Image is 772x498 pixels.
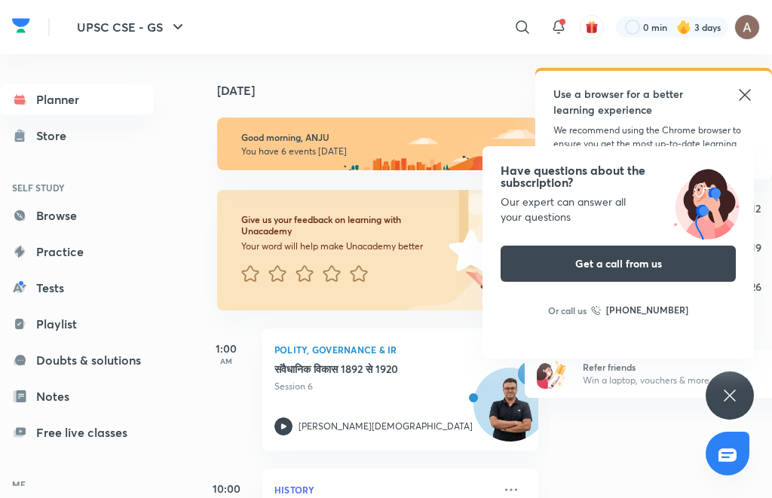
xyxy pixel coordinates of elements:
[553,124,754,164] p: We recommend using the Chrome browser to ensure you get the most up-to-date learning experience w...
[751,201,761,215] abbr: September 12, 2025
[397,190,538,310] img: feedback_image
[744,196,768,220] button: September 12, 2025
[501,194,736,225] div: Our expert can answer all your questions
[474,376,547,448] img: Avatar
[196,341,256,356] h5: 1:00
[241,240,449,252] p: Your word will help make Unacademy better
[196,356,256,365] p: AM
[553,86,703,118] h5: Use a browser for a better learning experience
[744,235,768,259] button: September 19, 2025
[606,303,688,318] h6: [PHONE_NUMBER]
[744,274,768,298] button: September 26, 2025
[591,303,688,318] a: [PHONE_NUMBER]
[196,481,256,496] h5: 10:00
[217,118,538,170] img: morning
[501,164,736,188] h4: Have questions about the subscription?
[36,127,75,145] div: Store
[274,341,493,359] p: Polity, Governance & IR
[241,214,449,237] h6: Give us your feedback on learning with Unacademy
[537,359,567,389] img: referral
[676,20,691,35] img: streak
[501,246,736,282] button: Get a call from us
[734,14,760,40] img: ANJU SAHU
[750,280,761,294] abbr: September 26, 2025
[12,14,30,37] img: Company Logo
[585,20,599,34] img: avatar
[299,420,473,433] p: [PERSON_NAME][DEMOGRAPHIC_DATA]
[12,14,30,41] a: Company Logo
[751,240,761,255] abbr: September 19, 2025
[659,164,754,240] img: ttu_illustration_new.svg
[274,362,462,377] h5: संवैधानिक विकास 1892 से 1920
[580,15,604,39] button: avatar
[274,380,493,393] p: Session 6
[241,132,514,143] h6: Good morning, ANJU
[548,304,587,317] p: Or call us
[583,374,768,387] p: Win a laptop, vouchers & more
[217,84,553,96] h4: [DATE]
[241,145,514,157] p: You have 6 events [DATE]
[68,12,196,42] button: UPSC CSE - GS
[583,360,768,374] h6: Refer friends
